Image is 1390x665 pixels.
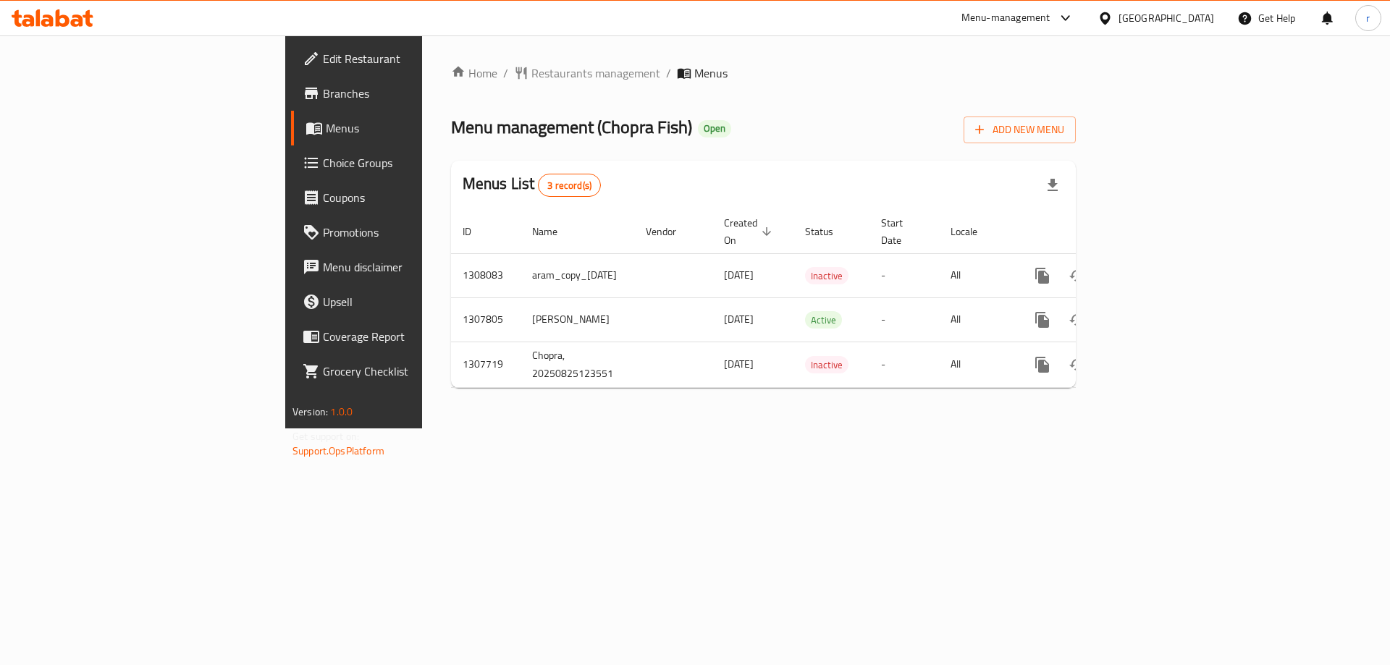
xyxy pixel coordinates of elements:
[291,319,518,354] a: Coverage Report
[1060,302,1095,337] button: Change Status
[1025,302,1060,337] button: more
[323,189,506,206] span: Coupons
[1025,258,1060,293] button: more
[521,253,634,297] td: aram_copy_[DATE]
[323,258,506,276] span: Menu disclaimer
[805,267,848,284] div: Inactive
[1035,168,1070,203] div: Export file
[291,354,518,389] a: Grocery Checklist
[961,9,1050,27] div: Menu-management
[291,180,518,215] a: Coupons
[805,223,852,240] span: Status
[724,310,754,329] span: [DATE]
[291,284,518,319] a: Upsell
[539,179,600,192] span: 3 record(s)
[805,268,848,284] span: Inactive
[1014,210,1176,254] th: Actions
[881,214,922,249] span: Start Date
[291,111,518,145] a: Menus
[521,342,634,387] td: Chopra, 20250825123551
[521,297,634,342] td: [PERSON_NAME]
[939,297,1014,342] td: All
[939,253,1014,297] td: All
[698,120,731,137] div: Open
[951,223,996,240] span: Locale
[291,145,518,180] a: Choice Groups
[323,328,506,345] span: Coverage Report
[291,76,518,111] a: Branches
[805,357,848,373] span: Inactive
[531,64,660,82] span: Restaurants management
[1060,258,1095,293] button: Change Status
[323,50,506,67] span: Edit Restaurant
[323,85,506,102] span: Branches
[330,402,353,421] span: 1.0.0
[939,342,1014,387] td: All
[538,174,601,197] div: Total records count
[323,293,506,310] span: Upsell
[291,215,518,250] a: Promotions
[646,223,695,240] span: Vendor
[698,122,731,135] span: Open
[291,41,518,76] a: Edit Restaurant
[532,223,576,240] span: Name
[463,223,490,240] span: ID
[451,64,1076,82] nav: breadcrumb
[724,214,776,249] span: Created On
[451,210,1176,388] table: enhanced table
[463,173,601,197] h2: Menus List
[451,111,692,143] span: Menu management ( Chopra Fish )
[869,342,939,387] td: -
[292,427,359,446] span: Get support on:
[514,64,660,82] a: Restaurants management
[805,311,842,329] div: Active
[1119,10,1214,26] div: [GEOGRAPHIC_DATA]
[724,266,754,284] span: [DATE]
[805,356,848,373] div: Inactive
[666,64,671,82] li: /
[964,117,1076,143] button: Add New Menu
[869,297,939,342] td: -
[323,224,506,241] span: Promotions
[323,363,506,380] span: Grocery Checklist
[323,154,506,171] span: Choice Groups
[292,441,384,460] a: Support.OpsPlatform
[1060,347,1095,382] button: Change Status
[1366,10,1370,26] span: r
[292,402,328,421] span: Version:
[805,312,842,329] span: Active
[869,253,939,297] td: -
[1025,347,1060,382] button: more
[724,355,754,373] span: [DATE]
[694,64,728,82] span: Menus
[326,119,506,137] span: Menus
[291,250,518,284] a: Menu disclaimer
[975,121,1064,139] span: Add New Menu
